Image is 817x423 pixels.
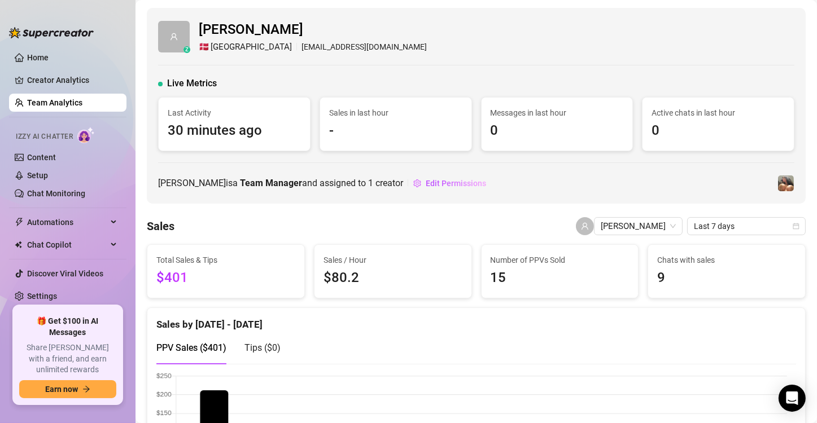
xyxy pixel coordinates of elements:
[27,269,103,278] a: Discover Viral Videos
[19,380,116,398] button: Earn nowarrow-right
[27,236,107,254] span: Chat Copilot
[657,254,796,266] span: Chats with sales
[199,41,427,54] div: [EMAIL_ADDRESS][DOMAIN_NAME]
[156,254,295,266] span: Total Sales & Tips
[27,98,82,107] a: Team Analytics
[15,241,22,249] img: Chat Copilot
[167,77,217,90] span: Live Metrics
[652,120,785,142] span: 0
[19,316,116,338] span: 🎁 Get $100 in AI Messages
[184,46,190,53] div: z
[211,41,292,54] span: [GEOGRAPHIC_DATA]
[413,179,421,187] span: setting
[491,254,630,266] span: Number of PPVs Sold
[779,385,806,412] div: Open Intercom Messenger
[82,385,90,393] span: arrow-right
[324,267,462,289] span: $80.2
[244,342,281,353] span: Tips ( $0 )
[27,292,57,301] a: Settings
[77,127,95,143] img: AI Chatter
[240,178,302,188] b: Team Manager
[147,218,174,234] h4: Sales
[27,213,107,231] span: Automations
[491,107,624,119] span: Messages in last hour
[491,267,630,289] span: 15
[156,342,226,353] span: PPV Sales ( $401 )
[694,218,799,235] span: Last 7 days
[652,107,785,119] span: Active chats in last hour
[27,153,56,162] a: Content
[601,218,676,235] span: Michael
[9,27,94,38] img: logo-BBDzfeDw.svg
[778,175,794,191] img: Mina
[27,53,49,62] a: Home
[170,33,178,41] span: user
[15,218,24,227] span: thunderbolt
[16,131,73,142] span: Izzy AI Chatter
[27,71,117,89] a: Creator Analytics
[158,176,403,190] span: [PERSON_NAME] is a and assigned to creator
[368,178,373,188] span: 1
[324,254,462,266] span: Sales / Hour
[168,107,301,119] span: Last Activity
[156,308,796,332] div: Sales by [DATE] - [DATE]
[581,222,589,230] span: user
[199,19,427,41] span: [PERSON_NAME]
[199,41,209,54] span: 🇩🇰
[27,171,48,180] a: Setup
[657,267,796,289] span: 9
[156,267,295,289] span: $401
[329,120,462,142] span: -
[19,342,116,376] span: Share [PERSON_NAME] with a friend, and earn unlimited rewards
[426,179,486,188] span: Edit Permissions
[413,174,487,192] button: Edit Permissions
[793,223,799,230] span: calendar
[168,120,301,142] span: 30 minutes ago
[491,120,624,142] span: 0
[329,107,462,119] span: Sales in last hour
[27,189,85,198] a: Chat Monitoring
[45,385,78,394] span: Earn now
